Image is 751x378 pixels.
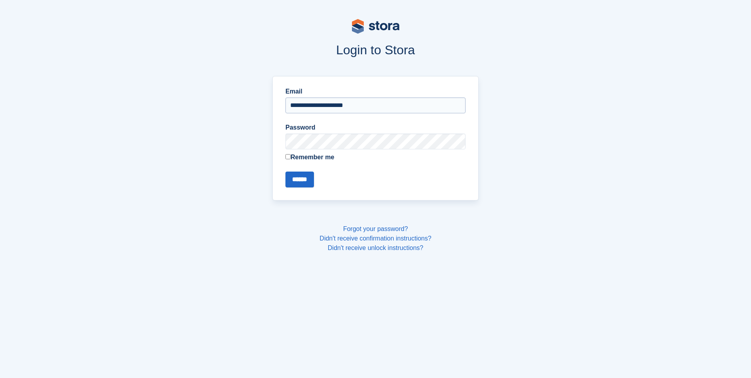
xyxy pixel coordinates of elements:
img: stora-logo-53a41332b3708ae10de48c4981b4e9114cc0af31d8433b30ea865607fb682f29.svg [352,19,399,34]
a: Forgot your password? [343,225,408,232]
label: Password [285,123,466,132]
label: Email [285,87,466,96]
a: Didn't receive confirmation instructions? [319,235,431,242]
label: Remember me [285,153,466,162]
h1: Login to Stora [122,43,630,57]
a: Didn't receive unlock instructions? [328,244,423,251]
input: Remember me [285,154,291,159]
